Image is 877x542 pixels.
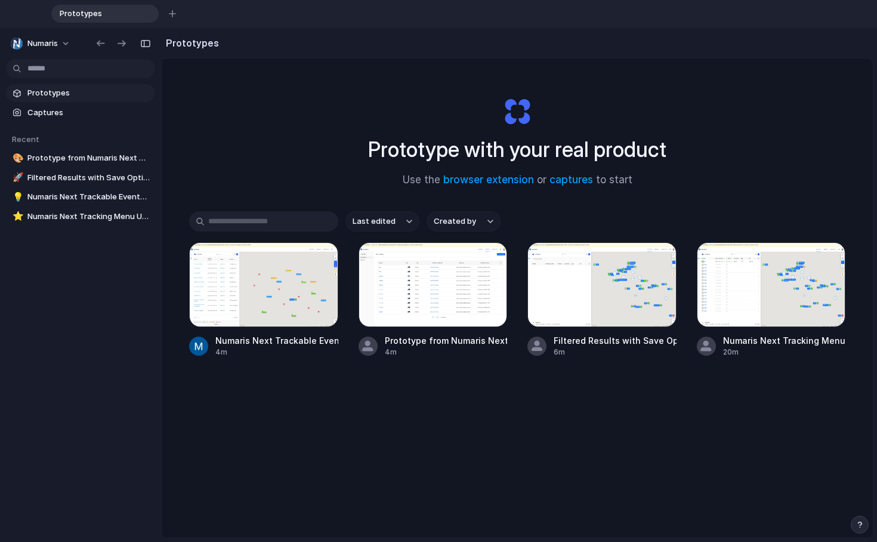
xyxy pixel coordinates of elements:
a: Numaris Next Trackable Events OverviewNumaris Next Trackable Events Overview4m [189,242,338,358]
a: Captures [6,104,155,122]
h2: Prototypes [161,36,219,50]
button: ⭐ [11,211,23,223]
span: Created by [434,215,476,227]
button: 💡 [11,191,23,203]
div: Numaris Next Trackable Events Overview [215,334,338,347]
div: Filtered Results with Save Option [554,334,677,347]
span: Prototype from Numaris Next Unidades [27,152,150,164]
button: Last edited [345,211,419,232]
div: Prototypes [51,5,159,23]
div: 4m [215,347,338,358]
div: Prototype from Numaris Next Unidades [385,334,508,347]
a: captures [549,174,593,186]
span: Numaris Next Tracking Menu Update [27,211,150,223]
span: Numaris Next Trackable Events Overview [27,191,150,203]
h1: Prototype with your real product [368,134,666,165]
button: 🎨 [11,152,23,164]
div: 🚀 [13,171,21,184]
div: ⭐ [13,210,21,223]
span: Numaris [27,38,58,50]
a: ⭐Numaris Next Tracking Menu Update [6,208,155,226]
div: 20m [723,347,846,358]
span: Captures [27,107,150,119]
div: 💡 [13,190,21,204]
a: Prototypes [6,84,155,102]
a: Numaris Next Tracking Menu UpdateNumaris Next Tracking Menu Update20m [697,242,846,358]
div: 🎨 [13,152,21,165]
span: Last edited [353,215,396,227]
a: Prototype from Numaris Next UnidadesPrototype from Numaris Next Unidades4m [359,242,508,358]
button: Numaris [6,34,76,53]
div: 4m [385,347,508,358]
span: Prototypes [55,8,140,20]
div: 6m [554,347,677,358]
span: Prototypes [27,87,150,99]
a: browser extension [443,174,534,186]
button: Created by [427,211,501,232]
a: 💡Numaris Next Trackable Events Overview [6,188,155,206]
span: Use the or to start [403,173,632,188]
a: Filtered Results with Save OptionFiltered Results with Save Option6m [527,242,677,358]
button: 🚀 [11,172,23,184]
a: 🚀Filtered Results with Save Option [6,169,155,187]
a: 🎨Prototype from Numaris Next Unidades [6,149,155,167]
div: Numaris Next Tracking Menu Update [723,334,846,347]
span: Filtered Results with Save Option [27,172,150,184]
span: Recent [12,134,39,144]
